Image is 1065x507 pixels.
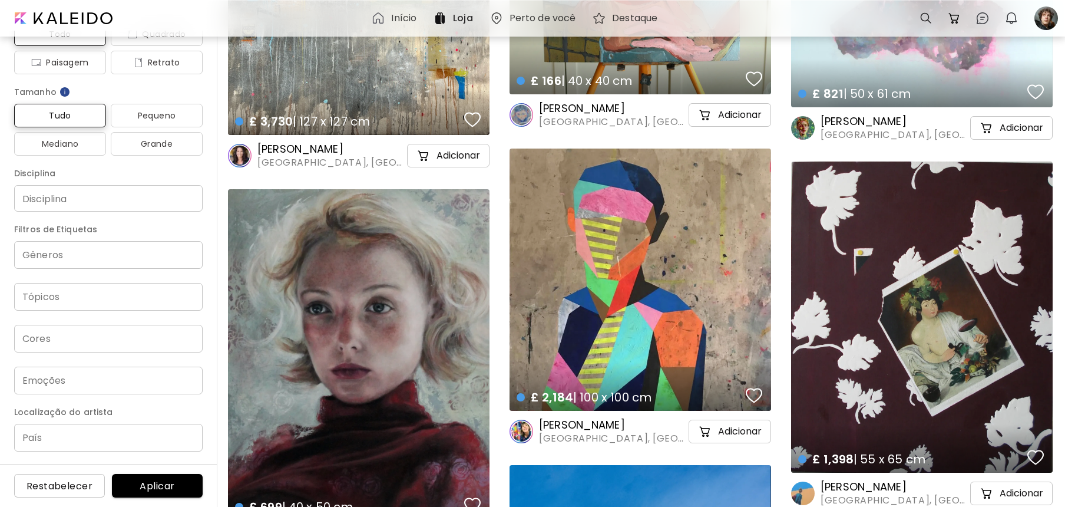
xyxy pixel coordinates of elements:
[416,149,431,163] img: cart-icon
[371,11,421,25] a: Início
[228,142,489,169] a: [PERSON_NAME][GEOGRAPHIC_DATA], [GEOGRAPHIC_DATA]cart-iconAdicionar
[743,67,765,91] button: favorites
[510,14,576,23] h6: Perto de você
[31,58,41,67] img: icon
[14,51,106,74] button: iconPaisagem
[120,108,193,123] span: Pequeno
[112,474,203,498] button: Aplicar
[14,474,105,498] button: Restabelecer
[689,103,771,127] button: cart-iconAdicionar
[517,390,742,405] h4: | 100 x 100 cm
[1000,488,1043,499] h5: Adicionar
[718,109,762,121] h5: Adicionar
[111,132,203,156] button: Grande
[689,420,771,443] button: cart-iconAdicionar
[14,104,106,127] button: Tudo
[517,73,742,88] h4: | 40 x 40 cm
[510,418,771,445] a: [PERSON_NAME][GEOGRAPHIC_DATA], [GEOGRAPHIC_DATA]cart-iconAdicionar
[743,384,765,407] button: favorites
[257,156,405,169] span: [GEOGRAPHIC_DATA], [GEOGRAPHIC_DATA]
[120,55,193,70] span: Retrato
[453,14,472,23] h6: Loja
[436,150,480,162] h5: Adicionar
[821,480,968,494] h6: [PERSON_NAME]
[1004,11,1018,25] img: bellIcon
[791,162,1053,473] a: £ 1,398| 55 x 65 cmfavoriteshttps://cdn.kaleido.art/CDN/Artwork/169475/Primary/medium.webp?update...
[433,11,477,25] a: Loja
[975,11,990,25] img: chatIcon
[798,86,1024,101] h4: | 50 x 61 cm
[821,494,968,507] span: [GEOGRAPHIC_DATA], [GEOGRAPHIC_DATA]
[1024,80,1047,104] button: favorites
[121,480,193,492] span: Aplicar
[791,114,1053,141] a: [PERSON_NAME][GEOGRAPHIC_DATA], [GEOGRAPHIC_DATA]cart-iconAdicionar
[510,101,771,129] a: [PERSON_NAME][GEOGRAPHIC_DATA], [GEOGRAPHIC_DATA]cart-iconAdicionar
[14,166,203,180] h6: Disciplina
[592,11,662,25] a: Destaque
[698,108,712,122] img: cart-icon
[24,55,97,70] span: Paisagem
[1001,8,1021,28] button: bellIcon
[970,116,1053,140] button: cart-iconAdicionar
[539,116,686,129] span: [GEOGRAPHIC_DATA], [GEOGRAPHIC_DATA]
[698,424,712,439] img: cart-icon
[14,132,106,156] button: Mediano
[798,452,1024,467] h4: | 55 x 65 cm
[111,104,203,127] button: Pequeno
[134,58,143,67] img: icon
[14,85,203,99] h6: Tamanho
[235,114,461,129] h4: | 127 x 127 cm
[531,389,573,406] span: £ 2,184
[812,451,854,468] span: £ 1,398
[24,108,97,123] span: Tudo
[249,113,293,130] span: £ 3,730
[612,14,657,23] h6: Destaque
[539,432,686,445] span: [GEOGRAPHIC_DATA], [GEOGRAPHIC_DATA]
[1000,122,1043,134] h5: Adicionar
[489,11,581,25] a: Perto de você
[539,418,686,432] h6: [PERSON_NAME]
[821,114,968,129] h6: [PERSON_NAME]
[970,482,1053,505] button: cart-iconAdicionar
[812,85,844,102] span: £ 821
[111,51,203,74] button: iconRetrato
[14,405,203,419] h6: Localização do artista
[14,222,203,236] h6: Filtros de Etiquetas
[718,426,762,437] h5: Adicionar
[947,11,961,25] img: cart
[1024,446,1047,469] button: favorites
[821,129,968,141] span: [GEOGRAPHIC_DATA], [GEOGRAPHIC_DATA]
[980,121,994,135] img: cart-icon
[461,108,484,131] button: favorites
[539,101,686,116] h6: [PERSON_NAME]
[257,142,405,156] h6: [PERSON_NAME]
[791,480,1053,507] a: [PERSON_NAME][GEOGRAPHIC_DATA], [GEOGRAPHIC_DATA]cart-iconAdicionar
[531,73,561,89] span: £ 166
[24,480,95,492] span: Restabelecer
[510,149,771,411] a: £ 2,184| 100 x 100 cmfavoriteshttps://cdn.kaleido.art/CDN/Artwork/169798/Primary/medium.webp?upda...
[391,14,416,23] h6: Início
[980,486,994,501] img: cart-icon
[59,86,71,98] img: info
[120,137,193,151] span: Grande
[24,137,97,151] span: Mediano
[407,144,489,167] button: cart-iconAdicionar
